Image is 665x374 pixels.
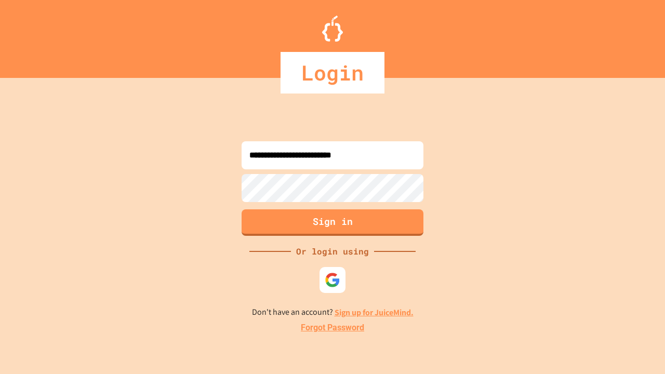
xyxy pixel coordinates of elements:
a: Forgot Password [301,322,364,334]
a: Sign up for JuiceMind. [335,307,414,318]
button: Sign in [242,209,423,236]
div: Or login using [291,245,374,258]
img: Logo.svg [322,16,343,42]
p: Don't have an account? [252,306,414,319]
img: google-icon.svg [325,272,340,288]
div: Login [281,52,384,94]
